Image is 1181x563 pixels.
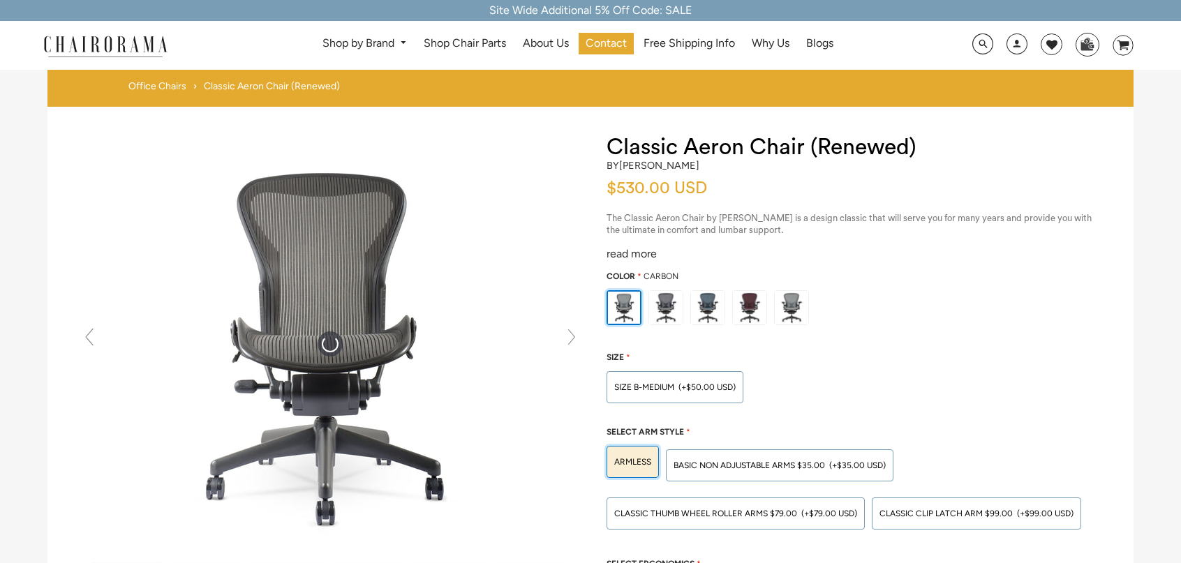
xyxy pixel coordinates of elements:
[644,36,735,51] span: Free Shipping Info
[733,291,766,324] img: https://apo-admin.mageworx.com/front/img/chairorama.myshopify.com/f0a8248bab2644c909809aada6fe08d...
[579,33,634,54] a: Contact
[607,271,635,281] span: Color
[614,509,797,518] span: Classic Thumb Wheel Roller Arms $79.00
[608,292,640,324] img: https://apo-admin.mageworx.com/front/img/chairorama.myshopify.com/ae6848c9e4cbaa293e2d516f385ec6e...
[799,33,840,54] a: Blogs
[607,427,684,437] span: Select Arm Style
[1017,509,1074,518] span: (+$99.00 USD)
[607,180,707,197] span: $530.00 USD
[607,352,624,362] span: Size
[644,271,678,281] span: Carbon
[417,33,513,54] a: Shop Chair Parts
[586,36,627,51] span: Contact
[619,159,699,172] a: [PERSON_NAME]
[637,33,742,54] a: Free Shipping Info
[801,509,857,518] span: (+$79.00 USD)
[674,460,825,470] span: BASIC NON ADJUSTABLE ARMS $35.00
[614,382,674,392] span: SIZE B-MEDIUM
[128,80,186,93] a: Office Chairs
[607,247,1106,262] div: read more
[829,461,886,470] span: (+$35.00 USD)
[121,336,540,350] a: Classic Aeron Chair (Renewed) - chairorama
[614,457,651,467] span: ARMLESS
[649,291,683,324] img: https://apo-admin.mageworx.com/front/img/chairorama.myshopify.com/f520d7dfa44d3d2e85a5fe9a0a95ca9...
[523,36,569,51] span: About Us
[607,135,1106,160] h1: Classic Aeron Chair (Renewed)
[516,33,576,54] a: About Us
[607,213,1092,234] span: The Classic Aeron Chair by [PERSON_NAME] is a design classic that will serve you for many years a...
[315,33,414,54] a: Shop by Brand
[1076,33,1098,54] img: WhatsApp_Image_2024-07-12_at_16.23.01.webp
[235,33,921,59] nav: DesktopNavigation
[204,80,340,93] span: Classic Aeron Chair (Renewed)
[607,160,699,172] h2: by
[193,80,197,93] span: ›
[806,36,833,51] span: Blogs
[121,135,540,553] img: Classic Aeron Chair (Renewed) - chairorama
[745,33,796,54] a: Why Us
[424,36,506,51] span: Shop Chair Parts
[36,33,175,58] img: chairorama
[775,291,808,324] img: https://apo-admin.mageworx.com/front/img/chairorama.myshopify.com/ae6848c9e4cbaa293e2d516f385ec6e...
[879,509,1013,518] span: Classic Clip Latch Arm $99.00
[678,383,736,391] span: (+$50.00 USD)
[691,291,725,324] img: https://apo-admin.mageworx.com/front/img/chairorama.myshopify.com/934f279385142bb1386b89575167202...
[128,80,345,100] nav: breadcrumbs
[752,36,789,51] span: Why Us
